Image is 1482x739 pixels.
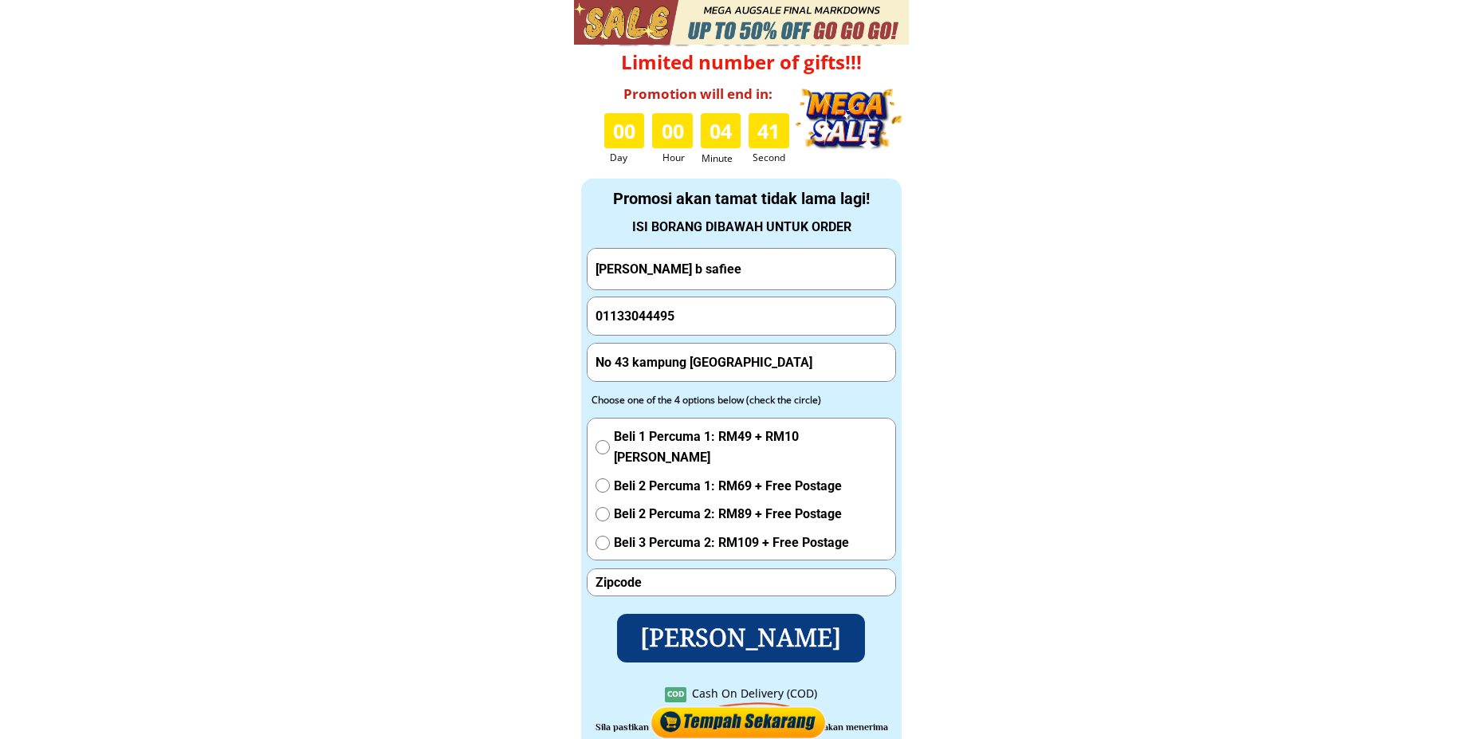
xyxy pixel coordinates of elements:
h3: Promotion will end in: [607,83,790,104]
div: Promosi akan tamat tidak lama lagi! [582,186,901,211]
h3: Day [610,150,651,165]
input: Phone Number/ Nombor Telefon [592,297,891,336]
input: Your Full Name/ Nama Penuh [592,249,891,289]
span: Beli 2 Percuma 1: RM69 + Free Postage [614,476,887,497]
span: Beli 1 Percuma 1: RM49 + RM10 [PERSON_NAME] [614,426,887,467]
h3: Hour [662,150,696,165]
p: [PERSON_NAME] [612,612,869,662]
h3: Minute [702,151,745,166]
h3: Second [753,150,792,165]
div: ISI BORANG DIBAWAH UNTUK ORDER [582,217,901,238]
span: Beli 2 Percuma 2: RM89 + Free Postage [614,504,887,525]
input: Address(Ex: 52 Jalan Wirawati 7, Maluri, 55100 Kuala Lumpur) [592,344,891,381]
h4: Limited number of gifts!!! [599,51,883,74]
input: Zipcode [592,569,891,596]
span: Beli 3 Percuma 2: RM109 + Free Postage [614,533,887,553]
div: Choose one of the 4 options below (check the circle) [592,392,861,407]
h3: COD [665,687,686,700]
div: Cash On Delivery (COD) [692,685,817,702]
